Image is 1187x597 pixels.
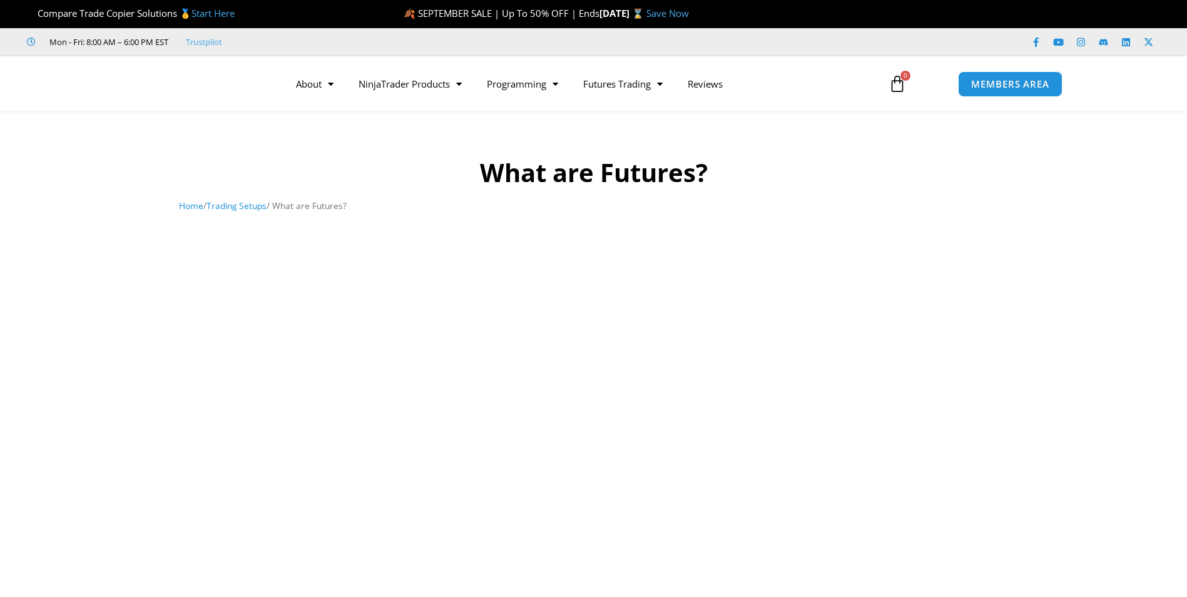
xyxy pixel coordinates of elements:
[179,200,203,212] a: Home
[186,34,222,49] a: Trustpilot
[46,34,168,49] span: Mon - Fri: 8:00 AM – 6:00 PM EST
[346,69,474,98] a: NinjaTrader Products
[283,69,346,98] a: About
[958,71,1062,97] a: MEMBERS AREA
[125,61,259,106] img: LogoAI | Affordable Indicators – NinjaTrader
[191,7,235,19] a: Start Here
[404,7,599,19] span: 🍂 SEPTEMBER SALE | Up To 50% OFF | Ends
[571,69,675,98] a: Futures Trading
[900,71,910,81] span: 0
[646,7,689,19] a: Save Now
[179,155,1008,190] h1: What are Futures?
[971,79,1049,89] span: MEMBERS AREA
[27,7,235,19] span: Compare Trade Copier Solutions 🥇
[870,66,925,102] a: 0
[28,9,37,18] img: 🏆
[206,200,267,212] a: Trading Setups
[283,69,874,98] nav: Menu
[179,198,1008,214] nav: Breadcrumb
[599,7,646,19] strong: [DATE] ⌛
[675,69,735,98] a: Reviews
[474,69,571,98] a: Programming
